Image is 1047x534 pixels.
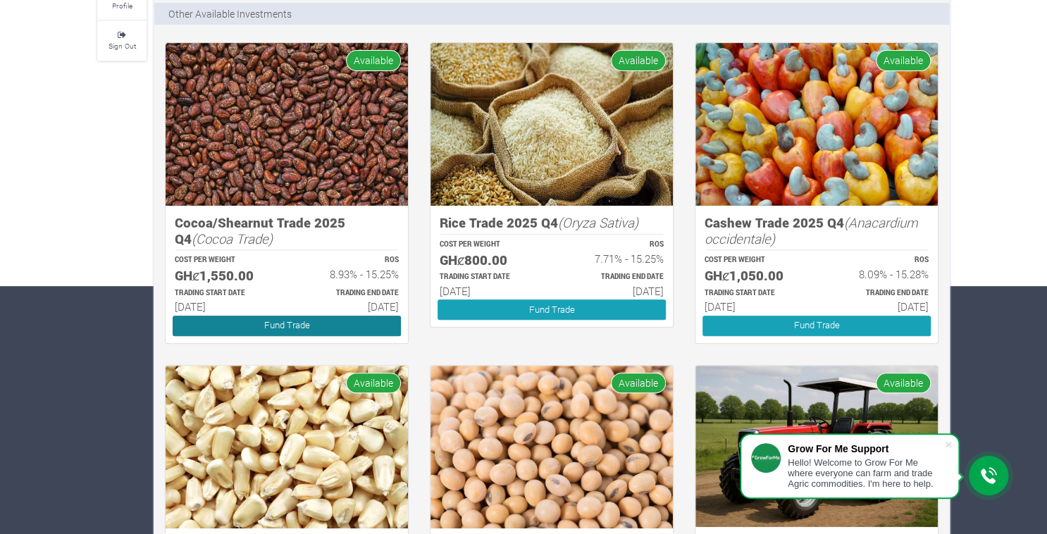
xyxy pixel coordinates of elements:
h6: [DATE] [564,285,664,297]
p: COST PER WEIGHT [175,255,274,266]
p: Estimated Trading Start Date [175,288,274,299]
h6: 8.93% - 15.25% [299,268,399,280]
h6: 8.09% - 15.28% [829,268,929,280]
span: Available [346,50,401,70]
h6: [DATE] [440,285,539,297]
a: Fund Trade [173,316,401,336]
p: Other Available Investments [168,6,292,21]
img: growforme image [430,366,673,528]
h6: [DATE] [175,300,274,313]
p: ROS [829,255,929,266]
a: Sign Out [97,21,147,60]
p: ROS [564,240,664,250]
h5: GHȼ1,050.00 [705,268,804,284]
img: growforme image [695,366,938,527]
a: Fund Trade [702,316,931,336]
img: growforme image [166,366,408,528]
h5: GHȼ1,550.00 [175,268,274,284]
i: (Cocoa Trade) [192,230,273,247]
img: growforme image [430,43,673,206]
img: growforme image [695,43,938,206]
i: (Anacardium occidentale) [705,213,918,247]
h6: [DATE] [705,300,804,313]
p: Estimated Trading Start Date [705,288,804,299]
h5: Rice Trade 2025 Q4 [440,215,664,231]
div: Hello! Welcome to Grow For Me where everyone can farm and trade Agric commodities. I'm here to help. [788,457,944,489]
p: Estimated Trading Start Date [440,272,539,282]
h5: Cocoa/Shearnut Trade 2025 Q4 [175,215,399,247]
p: Estimated Trading End Date [299,288,399,299]
span: Available [876,373,931,393]
span: Available [876,50,931,70]
h5: GHȼ800.00 [440,252,539,268]
small: Profile [112,1,132,11]
p: Estimated Trading End Date [829,288,929,299]
h6: [DATE] [299,300,399,313]
span: Available [611,373,666,393]
p: COST PER WEIGHT [705,255,804,266]
p: COST PER WEIGHT [440,240,539,250]
p: Estimated Trading End Date [564,272,664,282]
p: ROS [299,255,399,266]
h6: [DATE] [829,300,929,313]
a: Fund Trade [438,299,666,320]
img: growforme image [166,43,408,206]
h6: 7.71% - 15.25% [564,252,664,265]
small: Sign Out [109,41,136,51]
h5: Cashew Trade 2025 Q4 [705,215,929,247]
span: Available [346,373,401,393]
div: Grow For Me Support [788,443,944,454]
span: Available [611,50,666,70]
i: (Oryza Sativa) [558,213,638,231]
